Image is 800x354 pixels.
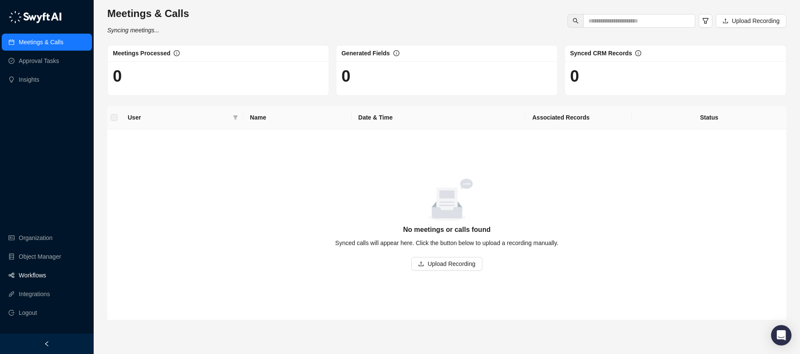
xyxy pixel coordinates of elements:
[341,50,390,57] span: Generated Fields
[231,111,240,124] span: filter
[570,66,781,86] h1: 0
[19,304,37,321] span: Logout
[418,261,424,267] span: upload
[233,115,238,120] span: filter
[19,229,52,246] a: Organization
[128,113,229,122] span: User
[635,50,641,56] span: info-circle
[19,248,61,265] a: Object Manager
[525,106,632,129] th: Associated Records
[732,16,780,26] span: Upload Recording
[107,27,159,34] i: Syncing meetings...
[19,34,63,51] a: Meetings & Calls
[107,7,189,20] h3: Meetings & Calls
[9,11,62,23] img: logo-05li4sbe.png
[19,267,46,284] a: Workflows
[19,52,59,69] a: Approval Tasks
[352,106,526,129] th: Date & Time
[19,71,39,88] a: Insights
[174,50,180,56] span: info-circle
[118,225,776,235] h5: No meetings or calls found
[243,106,351,129] th: Name
[771,325,791,345] div: Open Intercom Messenger
[341,66,552,86] h1: 0
[427,259,475,268] span: Upload Recording
[632,106,786,129] th: Status
[570,50,632,57] span: Synced CRM Records
[19,285,50,303] a: Integrations
[723,18,728,24] span: upload
[113,50,170,57] span: Meetings Processed
[44,341,50,347] span: left
[393,50,399,56] span: info-circle
[702,17,709,24] span: filter
[113,66,324,86] h1: 0
[335,240,558,246] span: Synced calls will appear here. Click the button below to upload a recording manually.
[573,18,579,24] span: search
[411,257,482,271] button: Upload Recording
[9,310,14,316] span: logout
[716,14,786,28] button: Upload Recording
